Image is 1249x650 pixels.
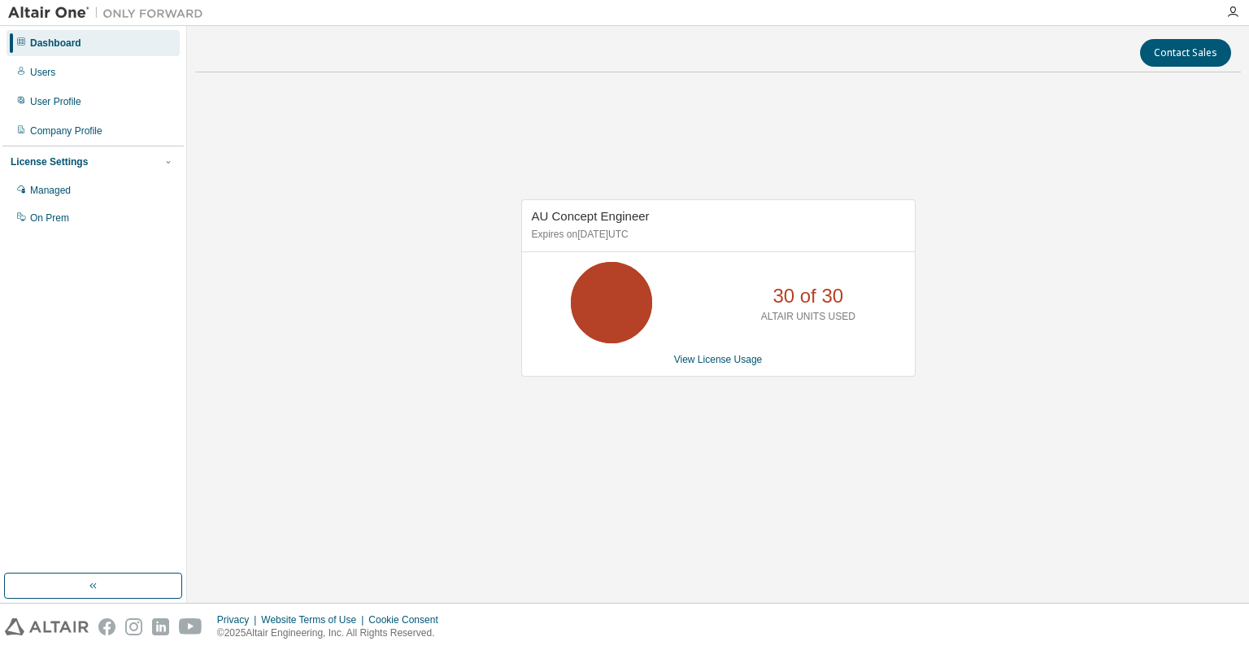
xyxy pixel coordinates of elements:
div: On Prem [30,212,69,225]
img: facebook.svg [98,618,115,635]
img: instagram.svg [125,618,142,635]
span: AU Concept Engineer [532,209,650,223]
img: linkedin.svg [152,618,169,635]
img: youtube.svg [179,618,202,635]
p: Expires on [DATE] UTC [532,228,901,242]
a: View License Usage [674,354,763,365]
div: Company Profile [30,124,102,137]
div: Website Terms of Use [261,613,368,626]
p: © 2025 Altair Engineering, Inc. All Rights Reserved. [217,626,448,640]
div: Users [30,66,55,79]
div: Managed [30,184,71,197]
p: 30 of 30 [772,282,843,310]
p: ALTAIR UNITS USED [761,310,855,324]
button: Contact Sales [1140,39,1231,67]
img: altair_logo.svg [5,618,89,635]
div: Cookie Consent [368,613,447,626]
div: Dashboard [30,37,81,50]
div: License Settings [11,155,88,168]
div: User Profile [30,95,81,108]
img: Altair One [8,5,211,21]
div: Privacy [217,613,261,626]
